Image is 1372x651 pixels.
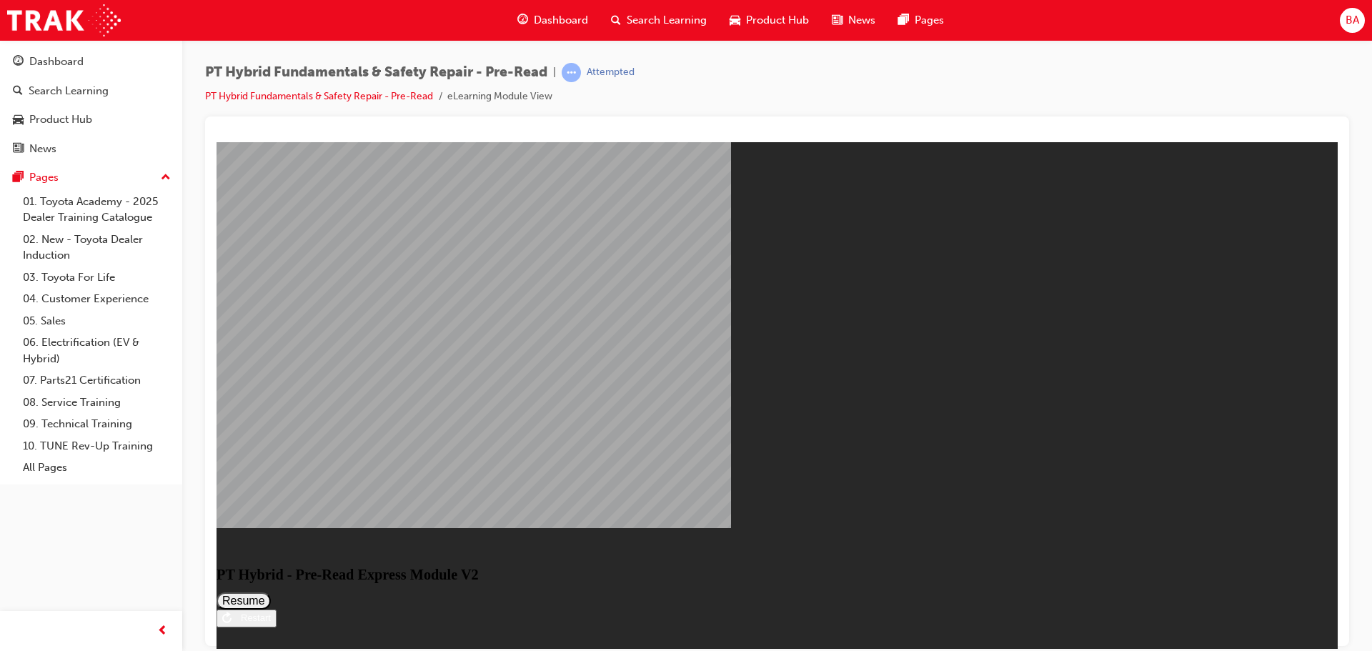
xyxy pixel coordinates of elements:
span: BA [1346,12,1359,29]
a: News [6,136,177,162]
a: Search Learning [6,78,177,104]
a: 03. Toyota For Life [17,267,177,289]
button: BA [1340,8,1365,33]
div: News [29,141,56,157]
span: PT Hybrid Fundamentals & Safety Repair - Pre-Read [205,64,547,81]
a: 08. Service Training [17,392,177,414]
a: 06. Electrification (EV & Hybrid) [17,332,177,369]
button: DashboardSearch LearningProduct HubNews [6,46,177,164]
span: prev-icon [157,622,168,640]
span: Dashboard [534,12,588,29]
a: search-iconSearch Learning [600,6,718,35]
div: Product Hub [29,111,92,128]
li: eLearning Module View [447,89,552,105]
button: Pages [6,164,177,191]
span: pages-icon [898,11,909,29]
span: learningRecordVerb_ATTEMPT-icon [562,63,581,82]
div: Search Learning [29,83,109,99]
div: Pages [29,169,59,186]
a: guage-iconDashboard [506,6,600,35]
span: news-icon [832,11,842,29]
span: | [553,64,556,81]
span: News [848,12,875,29]
a: All Pages [17,457,177,479]
a: 05. Sales [17,310,177,332]
span: guage-icon [517,11,528,29]
a: PT Hybrid Fundamentals & Safety Repair - Pre-Read [205,90,433,102]
div: Attempted [587,66,635,79]
span: Search Learning [627,12,707,29]
div: Dashboard [29,54,84,70]
a: Dashboard [6,49,177,75]
span: search-icon [13,85,23,98]
span: Product Hub [746,12,809,29]
img: Trak [7,4,121,36]
a: Product Hub [6,106,177,133]
a: 10. TUNE Rev-Up Training [17,435,177,457]
a: 09. Technical Training [17,413,177,435]
span: search-icon [611,11,621,29]
a: 04. Customer Experience [17,288,177,310]
span: car-icon [13,114,24,126]
span: car-icon [730,11,740,29]
span: Pages [915,12,944,29]
span: news-icon [13,143,24,156]
span: pages-icon [13,172,24,184]
a: news-iconNews [820,6,887,35]
a: car-iconProduct Hub [718,6,820,35]
a: 01. Toyota Academy - 2025 Dealer Training Catalogue [17,191,177,229]
span: guage-icon [13,56,24,69]
span: up-icon [161,169,171,187]
a: 07. Parts21 Certification [17,369,177,392]
a: 02. New - Toyota Dealer Induction [17,229,177,267]
a: pages-iconPages [887,6,955,35]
